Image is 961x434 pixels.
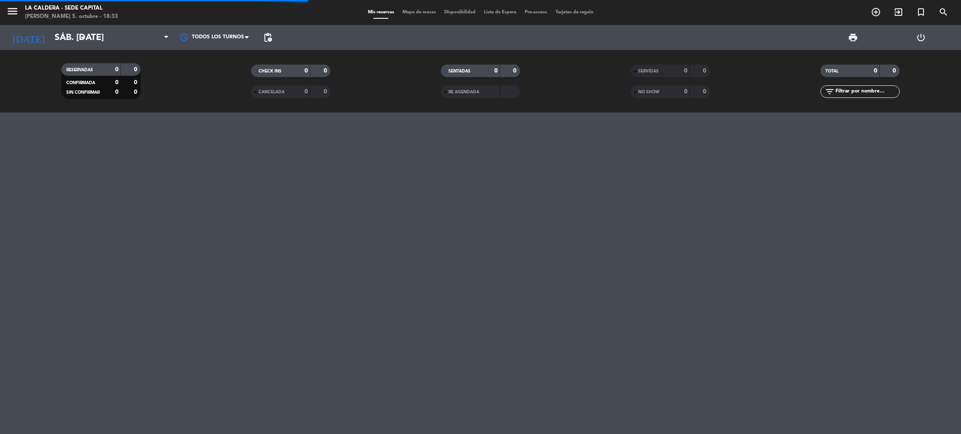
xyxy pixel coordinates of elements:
[440,10,480,15] span: Disponibilidad
[703,68,708,74] strong: 0
[916,32,926,42] i: power_settings_new
[324,68,329,74] strong: 0
[703,89,708,95] strong: 0
[78,32,88,42] i: arrow_drop_down
[304,89,308,95] strong: 0
[684,89,687,95] strong: 0
[480,10,521,15] span: Lista de Espera
[66,68,93,72] span: RESERVADAS
[398,10,440,15] span: Mapa de mesas
[835,87,899,96] input: Filtrar por nombre...
[66,90,100,95] span: SIN CONFIRMAR
[304,68,308,74] strong: 0
[134,89,139,95] strong: 0
[263,32,273,42] span: pending_actions
[521,10,551,15] span: Pre-acceso
[324,89,329,95] strong: 0
[638,90,659,94] span: NO SHOW
[259,90,284,94] span: CANCELADA
[638,69,659,73] span: SERVIDAS
[494,68,498,74] strong: 0
[115,89,118,95] strong: 0
[364,10,398,15] span: Mis reservas
[25,4,118,12] div: La Caldera - Sede Capital
[134,67,139,72] strong: 0
[551,10,598,15] span: Tarjetas de regalo
[916,7,926,17] i: turned_in_not
[513,68,518,74] strong: 0
[448,69,470,73] span: SENTADAS
[893,7,903,17] i: exit_to_app
[825,69,838,73] span: TOTAL
[25,12,118,21] div: [PERSON_NAME] 5. octubre - 18:33
[684,68,687,74] strong: 0
[115,67,118,72] strong: 0
[887,25,955,50] div: LOG OUT
[259,69,282,73] span: CHECK INS
[938,7,948,17] i: search
[874,68,877,74] strong: 0
[134,80,139,85] strong: 0
[6,28,50,47] i: [DATE]
[6,5,19,20] button: menu
[871,7,881,17] i: add_circle_outline
[115,80,118,85] strong: 0
[448,90,479,94] span: RE AGENDADA
[848,32,858,42] span: print
[893,68,898,74] strong: 0
[66,81,95,85] span: CONFIRMADA
[6,5,19,17] i: menu
[825,87,835,97] i: filter_list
